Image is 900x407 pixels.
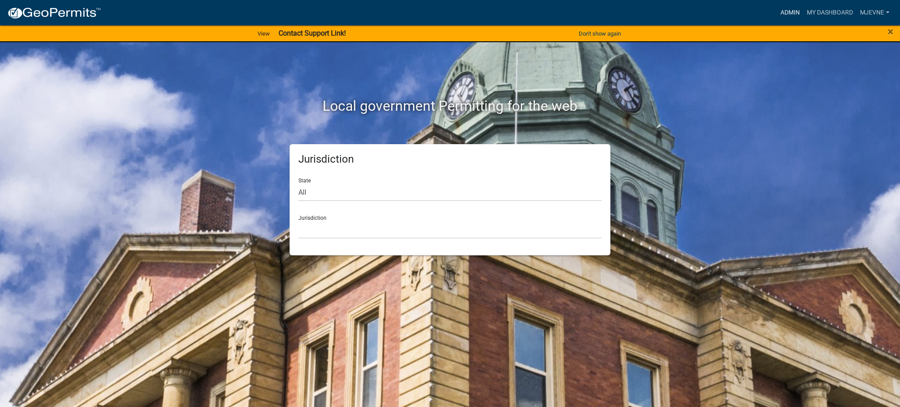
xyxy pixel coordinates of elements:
button: Don't show again [575,26,624,41]
a: My Dashboard [803,4,856,21]
h2: Local government Permitting for the web [206,98,694,114]
strong: Contact Support Link! [279,29,346,37]
a: MJevne [856,4,893,21]
a: Admin [777,4,803,21]
h5: Jurisdiction [298,153,602,166]
button: Close [888,26,893,37]
span: × [888,25,893,38]
a: View [254,26,273,41]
